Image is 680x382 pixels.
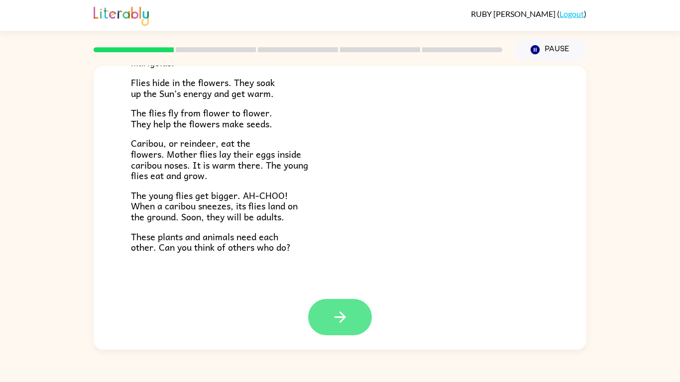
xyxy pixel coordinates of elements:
[131,188,298,224] span: The young flies get bigger. AH-CHOO! When a caribou sneezes, its flies land on the ground. Soon, ...
[471,9,557,18] span: RUBY [PERSON_NAME]
[471,9,586,18] div: ( )
[131,136,308,183] span: Caribou, or reindeer, eat the flowers. Mother flies lay their eggs inside caribou noses. It is wa...
[560,9,584,18] a: Logout
[131,105,272,131] span: The flies fly from flower to flower. They help the flowers make seeds.
[131,75,275,100] span: Flies hide in the flowers. They soak up the Sun’s energy and get warm.
[514,38,586,61] button: Pause
[94,4,149,26] img: Literably
[131,229,291,255] span: These plants and animals need each other. Can you think of others who do?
